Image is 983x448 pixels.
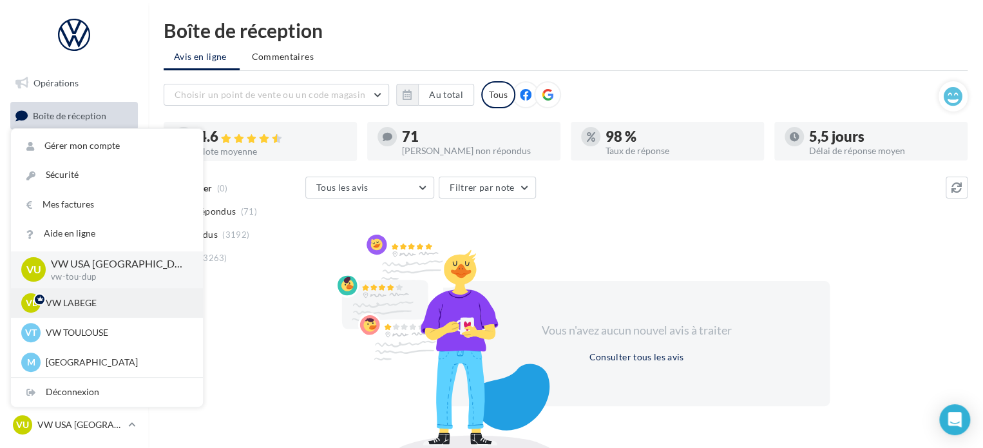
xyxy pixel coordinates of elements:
[8,167,140,194] a: Campagnes
[46,297,187,309] p: VW LABEGE
[26,262,41,277] span: VU
[396,84,474,106] button: Au total
[439,177,536,199] button: Filtrer par note
[584,349,689,365] button: Consulter tous les avis
[526,322,747,339] div: Vous n'avez aucun nouvel avis à traiter
[26,297,37,309] span: VL
[939,404,970,435] div: Open Intercom Messenger
[402,146,550,155] div: [PERSON_NAME] non répondus
[8,70,140,97] a: Opérations
[10,413,138,437] a: VU VW USA [GEOGRAPHIC_DATA]
[198,147,347,156] div: Note moyenne
[402,130,550,144] div: 71
[606,146,754,155] div: Taux de réponse
[606,130,754,144] div: 98 %
[8,135,140,162] a: Visibilité en ligne
[222,229,249,240] span: (3192)
[16,418,29,431] span: VU
[418,84,474,106] button: Au total
[11,161,203,190] a: Sécurité
[198,130,347,144] div: 4.6
[164,21,968,40] div: Boîte de réception
[51,257,182,271] p: VW USA [GEOGRAPHIC_DATA]
[37,418,123,431] p: VW USA [GEOGRAPHIC_DATA]
[8,199,140,226] a: Contacts
[25,326,37,339] span: VT
[11,131,203,161] a: Gérer mon compte
[176,205,236,218] span: Non répondus
[46,356,187,369] p: [GEOGRAPHIC_DATA]
[200,253,227,263] span: (3263)
[809,130,957,144] div: 5,5 jours
[11,219,203,248] a: Aide en ligne
[305,177,434,199] button: Tous les avis
[33,110,106,121] span: Boîte de réception
[481,81,515,108] div: Tous
[316,182,368,193] span: Tous les avis
[8,263,140,290] a: Calendrier
[11,190,203,219] a: Mes factures
[46,326,187,339] p: VW TOULOUSE
[164,84,389,106] button: Choisir un point de vente ou un code magasin
[8,338,140,376] a: Campagnes DataOnDemand
[11,378,203,407] div: Déconnexion
[51,271,182,283] p: vw-tou-dup
[809,146,957,155] div: Délai de réponse moyen
[33,77,79,88] span: Opérations
[8,295,140,333] a: PLV et print personnalisable
[241,206,257,217] span: (71)
[8,102,140,130] a: Boîte de réception
[27,356,35,369] span: M
[175,89,365,100] span: Choisir un point de vente ou un code magasin
[8,231,140,258] a: Médiathèque
[252,50,314,63] span: Commentaires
